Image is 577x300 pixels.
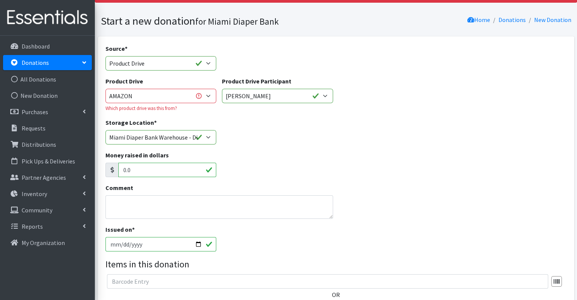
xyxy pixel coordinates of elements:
[3,104,92,119] a: Purchases
[3,55,92,70] a: Donations
[125,45,127,52] abbr: required
[22,59,49,66] p: Donations
[3,154,92,169] a: Pick Ups & Deliveries
[132,226,135,233] abbr: required
[105,118,157,127] label: Storage Location
[22,124,46,132] p: Requests
[22,190,47,198] p: Inventory
[107,274,548,289] input: Barcode Entry
[22,174,66,181] p: Partner Agencies
[22,223,43,230] p: Reports
[22,42,50,50] p: Dashboard
[105,183,133,192] label: Comment
[105,225,135,234] label: Issued on
[222,77,291,86] label: Product Drive Participant
[195,16,279,27] small: for Miami Diaper Bank
[22,157,75,165] p: Pick Ups & Deliveries
[22,206,52,214] p: Community
[3,203,92,218] a: Community
[3,170,92,185] a: Partner Agencies
[22,239,65,247] p: My Organization
[3,137,92,152] a: Distributions
[534,16,571,24] a: New Donation
[105,44,127,53] label: Source
[22,108,48,116] p: Purchases
[3,121,92,136] a: Requests
[3,88,92,103] a: New Donation
[3,39,92,54] a: Dashboard
[105,105,217,112] div: Which product drive was this from?
[3,235,92,250] a: My Organization
[498,16,526,24] a: Donations
[105,258,567,271] legend: Items in this donation
[22,141,56,148] p: Distributions
[332,290,340,299] label: OR
[3,219,92,234] a: Reports
[105,77,143,86] label: Product Drive
[3,186,92,201] a: Inventory
[154,119,157,126] abbr: required
[105,151,169,160] label: Money raised in dollars
[3,72,92,87] a: All Donations
[467,16,490,24] a: Home
[101,14,333,28] h1: Start a new donation
[3,5,92,30] img: HumanEssentials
